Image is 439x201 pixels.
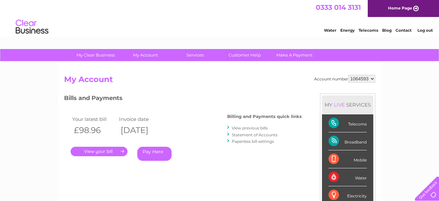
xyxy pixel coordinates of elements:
div: Broadband [329,132,367,150]
td: Invoice date [117,115,164,124]
a: My Clear Business [69,49,123,61]
div: Account number [314,75,375,83]
a: Blog [382,28,392,33]
a: Make A Payment [267,49,321,61]
a: Water [324,28,336,33]
div: Mobile [329,150,367,168]
a: Pay Here [137,147,172,161]
th: £98.96 [71,124,118,137]
div: Water [329,168,367,186]
a: Customer Help [218,49,272,61]
td: Your latest bill [71,115,118,124]
a: Energy [340,28,355,33]
a: Contact [396,28,412,33]
a: Telecoms [359,28,378,33]
div: LIVE [332,102,346,108]
h3: Bills and Payments [64,93,302,105]
a: Paperless bill settings [232,139,274,144]
a: . [71,147,127,156]
div: MY SERVICES [322,95,373,114]
th: [DATE] [117,124,164,137]
a: 0333 014 3131 [316,3,361,11]
h2: My Account [64,75,375,87]
a: Services [168,49,222,61]
h4: Billing and Payments quick links [227,114,302,119]
a: View previous bills [232,126,268,130]
a: My Account [118,49,172,61]
img: logo.png [15,17,49,37]
div: Clear Business is a trading name of Verastar Limited (registered in [GEOGRAPHIC_DATA] No. 3667643... [65,4,374,32]
div: Telecoms [329,114,367,132]
a: Statement of Accounts [232,132,278,137]
a: Log out [417,28,433,33]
